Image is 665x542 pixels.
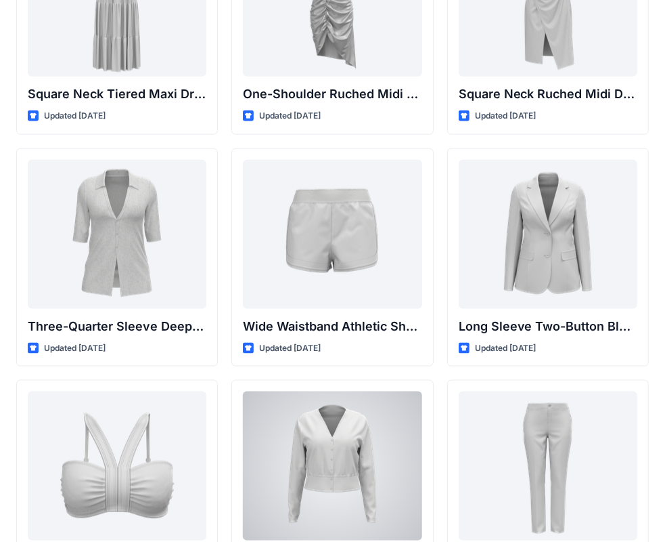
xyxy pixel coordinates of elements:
[243,160,421,309] a: Wide Waistband Athletic Shorts
[28,392,206,541] a: Bandeau Bikini Top with Y-Back Straps and Stitch Detail
[28,160,206,309] a: Three-Quarter Sleeve Deep V-Neck Button-Down Top
[475,341,536,356] p: Updated [DATE]
[259,109,321,123] p: Updated [DATE]
[28,317,206,336] p: Three-Quarter Sleeve Deep V-Neck Button-Down Top
[459,392,637,541] a: Slim Fit Tailored Trousers
[475,109,536,123] p: Updated [DATE]
[243,392,421,541] a: Long Sleeve V-Neck Cardigan
[44,109,106,123] p: Updated [DATE]
[259,341,321,356] p: Updated [DATE]
[243,85,421,104] p: One-Shoulder Ruched Midi Dress with Asymmetrical Hem
[459,317,637,336] p: Long Sleeve Two-Button Blazer with Flap Pockets
[459,85,637,104] p: Square Neck Ruched Midi Dress with Asymmetrical Hem
[459,160,637,309] a: Long Sleeve Two-Button Blazer with Flap Pockets
[243,317,421,336] p: Wide Waistband Athletic Shorts
[44,341,106,356] p: Updated [DATE]
[28,85,206,104] p: Square Neck Tiered Maxi Dress with Ruffle Sleeves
